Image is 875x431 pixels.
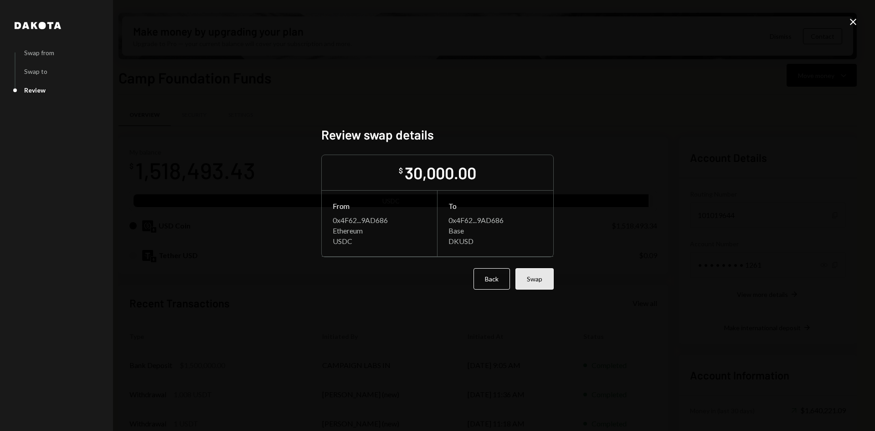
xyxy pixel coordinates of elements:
button: Swap [515,268,554,290]
div: Swap to [24,68,47,75]
h2: Review swap details [321,126,554,144]
div: To [448,202,542,210]
div: Swap from [24,49,54,57]
button: Back [474,268,510,290]
div: USDC [333,237,426,245]
div: Review [24,86,46,94]
div: Ethereum [333,226,426,235]
div: 0x4F62...9AD686 [333,216,426,224]
div: 30,000.00 [405,162,476,183]
div: From [333,202,426,210]
div: $ [399,166,403,175]
div: Base [448,226,542,235]
div: DKUSD [448,237,542,245]
div: 0x4F62...9AD686 [448,216,542,224]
